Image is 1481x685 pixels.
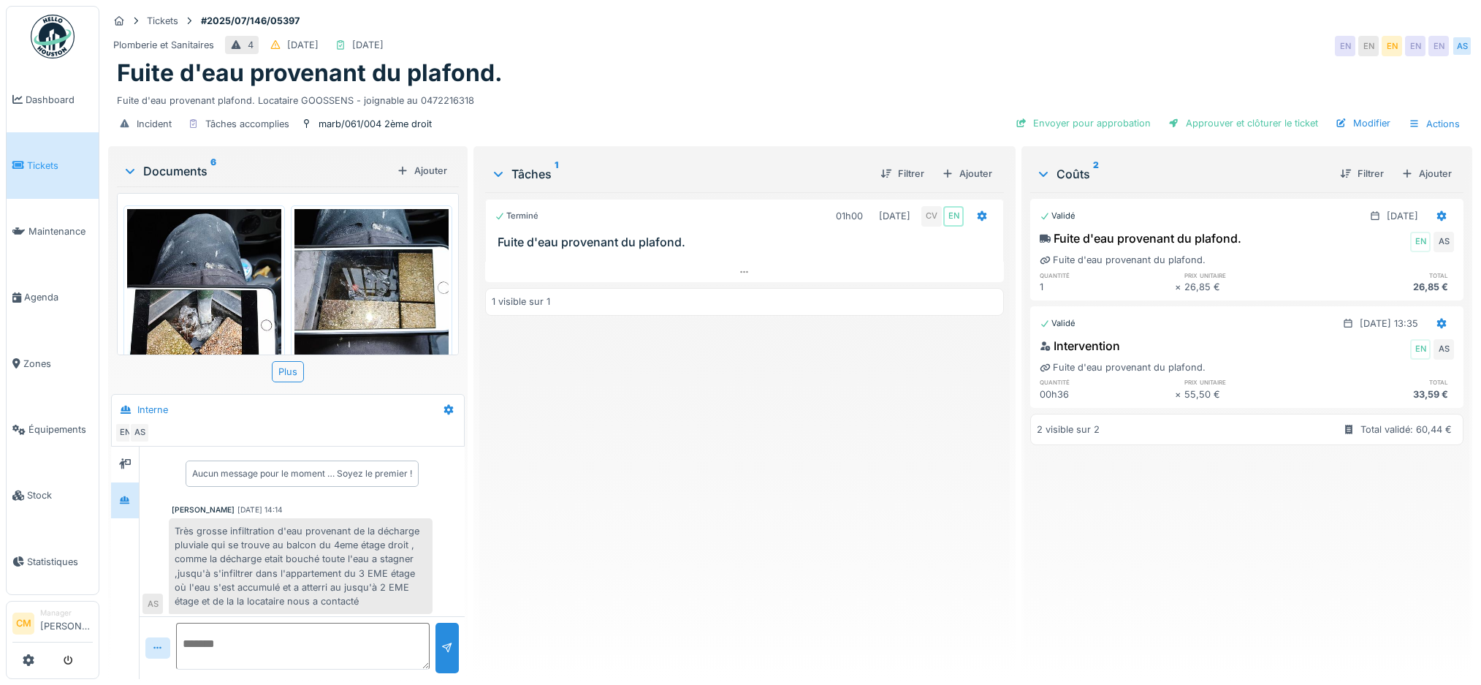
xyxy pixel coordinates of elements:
li: [PERSON_NAME] [40,608,93,639]
a: Stock [7,463,99,529]
span: Agenda [24,290,93,304]
div: Coûts [1036,165,1328,183]
div: Filtrer [1334,164,1390,183]
div: × [1175,280,1184,294]
div: EN [943,206,964,227]
div: Tâches [491,165,869,183]
div: AS [1452,36,1472,56]
a: Tickets [7,132,99,198]
span: Zones [23,357,93,371]
div: Fuite d'eau provenant du plafond. [1040,253,1206,267]
span: Équipements [28,423,93,436]
div: EN [1382,36,1402,56]
div: [DATE] [287,38,319,52]
div: Plomberie et Sanitaires [113,38,214,52]
div: Ajouter [936,164,998,183]
div: AS [1434,232,1454,252]
div: [PERSON_NAME] [172,504,235,515]
div: Validé [1040,210,1075,222]
div: Fuite d'eau provenant du plafond. [1040,360,1206,374]
div: EN [1358,36,1379,56]
div: EN [1410,232,1431,252]
div: Filtrer [875,164,930,183]
div: Fuite d'eau provenant du plafond. [1040,230,1241,247]
div: Modifier [1330,113,1396,133]
a: Équipements [7,396,99,462]
div: Tâches accomplies [205,117,289,131]
div: Tickets [147,14,178,28]
li: CM [12,613,34,635]
h6: quantité [1040,270,1175,280]
h6: total [1319,377,1454,387]
img: Badge_color-CXgf-gQk.svg [31,15,75,58]
a: CM Manager[PERSON_NAME] [12,608,93,643]
div: 26,85 € [1184,280,1320,294]
span: Dashboard [26,93,93,107]
h6: quantité [1040,377,1175,387]
div: × [1175,387,1184,401]
strong: #2025/07/146/05397 [195,14,305,28]
div: 1 [1040,280,1175,294]
div: Envoyer pour approbation [1010,113,1157,133]
div: 33,59 € [1319,387,1454,401]
div: 4 [248,38,254,52]
div: AS [142,594,163,614]
div: Très grosse infiltration d'eau provenant de la décharge pluviale qui se trouve au balcon du 4eme ... [169,518,433,614]
h1: Fuite d'eau provenant du plafond. [117,59,503,87]
div: 00h36 [1040,387,1175,401]
div: CV [921,206,942,227]
a: Statistiques [7,529,99,594]
div: Approuver et clôturer le ticket [1162,113,1324,133]
div: Intervention [1040,337,1120,355]
div: EN [1405,36,1425,56]
h6: prix unitaire [1184,270,1320,280]
div: [DATE] [879,209,910,223]
a: Zones [7,330,99,396]
div: Terminé [495,210,538,222]
a: Agenda [7,265,99,330]
div: Manager [40,608,93,618]
a: Dashboard [7,67,99,132]
div: Interne [137,403,168,417]
div: EN [1410,339,1431,360]
span: Stock [27,488,93,502]
div: Documents [123,162,391,180]
sup: 2 [1093,165,1099,183]
div: 26,85 € [1319,280,1454,294]
div: AS [1434,339,1454,360]
div: [DATE] [1387,209,1418,223]
div: Plus [272,361,304,382]
div: Ajouter [1396,164,1458,183]
span: Statistiques [27,555,93,569]
img: rc8r8n74e7m147w3yyjzl5ek9zrn [294,209,449,415]
div: marb/061/004 2ème droit [319,117,432,131]
div: EN [1428,36,1449,56]
div: Total validé: 60,44 € [1360,423,1452,436]
img: 1spfwql9cko26pw94dwdsfnz9lqg [127,209,281,415]
div: Incident [137,117,172,131]
span: Tickets [27,159,93,173]
div: AS [129,423,150,443]
div: [DATE] 13:35 [1360,317,1418,330]
div: EN [115,423,135,443]
a: Maintenance [7,199,99,265]
div: 01h00 [836,209,863,223]
div: 2 visible sur 2 [1037,423,1100,436]
sup: 1 [555,165,558,183]
h3: Fuite d'eau provenant du plafond. [498,235,997,249]
div: Aucun message pour le moment … Soyez le premier ! [192,467,412,480]
h6: prix unitaire [1184,377,1320,387]
div: Actions [1402,113,1466,135]
div: EN [1335,36,1355,56]
div: [DATE] 14:14 [237,504,283,515]
div: Ajouter [391,161,453,181]
div: Fuite d'eau provenant plafond. Locataire GOOSSENS - joignable au 0472216318 [117,88,1463,107]
div: 1 visible sur 1 [492,295,550,309]
div: 55,50 € [1184,387,1320,401]
sup: 6 [210,162,216,180]
span: Maintenance [28,224,93,238]
div: [DATE] [352,38,384,52]
h6: total [1319,270,1454,280]
div: Validé [1040,317,1075,330]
